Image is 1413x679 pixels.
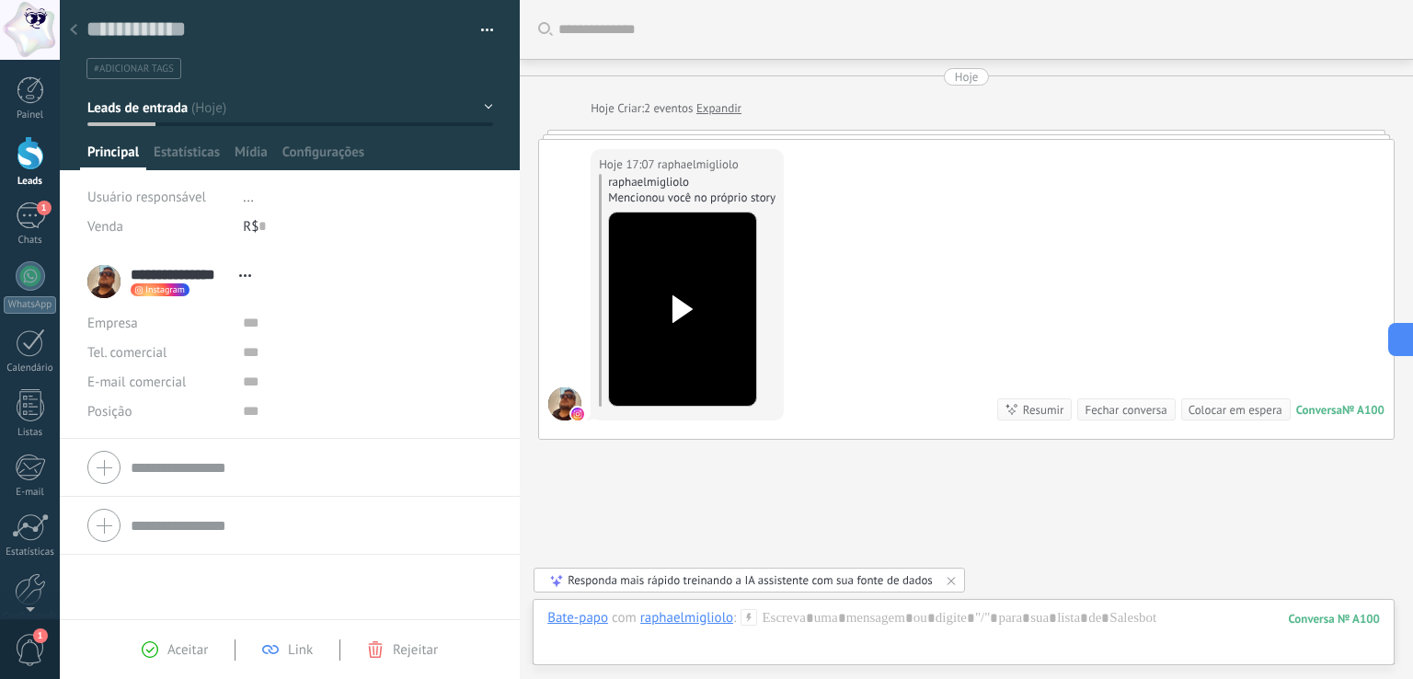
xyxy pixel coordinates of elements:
[4,547,57,558] div: Estatísticas
[644,99,693,118] span: 2 eventos
[1189,401,1282,419] div: Colocar em espera
[243,212,493,241] div: R$
[87,189,206,206] span: Usuário responsável
[4,363,57,374] div: Calendário
[4,176,57,188] div: Leads
[1296,402,1342,418] div: Conversa
[87,212,229,241] div: Venda
[87,308,229,338] div: Empresa
[87,344,167,362] span: Tel. comercial
[608,174,775,205] div: raphaelmigliolo Mencionou você no próprio story
[33,628,48,643] span: 1
[87,144,139,170] span: Principal
[87,218,123,236] span: Venda
[167,641,208,659] span: Aceitar
[733,609,736,627] span: :
[599,155,658,174] div: Hoje 17:07
[393,641,438,659] span: Rejeitar
[87,182,229,212] div: Usuário responsável
[696,99,741,118] a: Expandir
[4,427,57,439] div: Listas
[235,144,268,170] span: Mídia
[37,201,52,215] span: 1
[955,68,979,86] div: Hoje
[243,189,254,206] span: ...
[640,609,733,626] div: raphaelmigliolo
[1289,611,1380,627] div: 100
[1023,401,1064,419] div: Resumir
[612,609,637,627] span: com
[87,374,186,391] span: E-mail comercial
[145,285,185,294] span: Instagram
[154,144,220,170] span: Estatísticas
[4,296,56,314] div: WhatsApp
[1342,402,1384,418] div: № A100
[591,99,617,118] div: Hoje
[591,99,741,118] div: Criar:
[282,144,364,170] span: Configurações
[87,405,132,419] span: Posição
[658,155,739,174] span: raphaelmigliolo
[87,338,167,367] button: Tel. comercial
[87,397,229,426] div: Posição
[4,487,57,499] div: E-mail
[4,235,57,247] div: Chats
[94,63,174,75] span: #adicionar tags
[1085,401,1166,419] div: Fechar conversa
[568,572,933,588] div: Responda mais rápido treinando a IA assistente com sua fonte de dados
[288,641,313,659] span: Link
[548,387,581,420] span: raphaelmigliolo
[87,367,186,397] button: E-mail comercial
[571,408,584,420] img: instagram.svg
[4,109,57,121] div: Painel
